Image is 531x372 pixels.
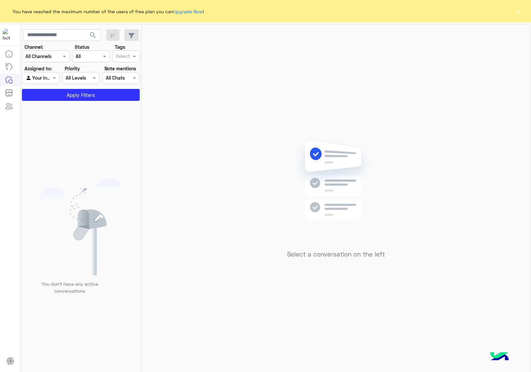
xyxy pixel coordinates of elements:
p: You don’t have any active conversations [36,280,103,295]
h5: Select a conversation on the left [287,251,385,258]
button: search [85,29,101,43]
span: You have reached the maximum number of the users of free plan you can ! [13,8,204,15]
span: search [89,31,97,39]
label: Note mentions [105,65,136,72]
label: Priority [65,65,80,72]
label: Assigned to: [25,65,52,72]
button: Apply Filters [22,89,140,101]
a: Upgrade Now [173,9,203,14]
label: Status [75,43,89,50]
img: hulul-logo.png [488,345,511,369]
img: empty users [39,179,123,275]
img: 713415422032625 [3,29,15,41]
div: Select [115,52,130,61]
label: Tags [115,43,125,50]
label: Channel: [25,43,43,50]
img: no messages [288,135,384,246]
button: × [514,8,521,15]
